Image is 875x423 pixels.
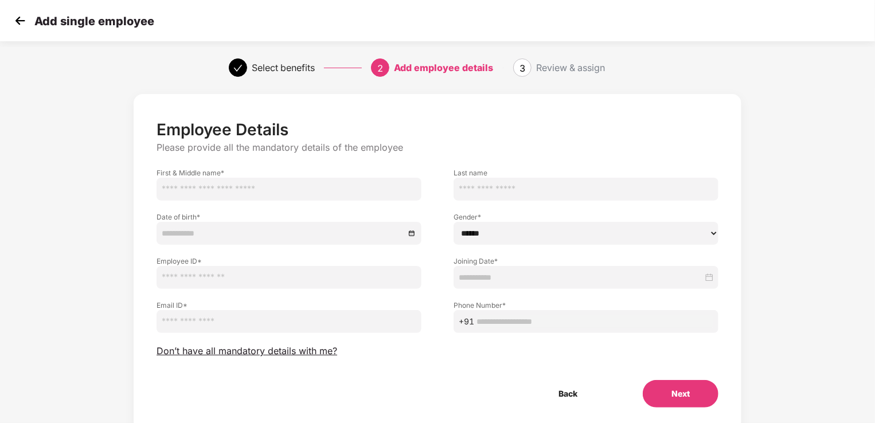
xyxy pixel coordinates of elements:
[157,300,421,310] label: Email ID
[252,58,315,77] div: Select benefits
[157,345,337,357] span: Don’t have all mandatory details with me?
[643,380,718,408] button: Next
[377,62,383,74] span: 2
[11,12,29,29] img: svg+xml;base64,PHN2ZyB4bWxucz0iaHR0cDovL3d3dy53My5vcmcvMjAwMC9zdmciIHdpZHRoPSIzMCIgaGVpZ2h0PSIzMC...
[157,212,421,222] label: Date of birth
[157,142,718,154] p: Please provide all the mandatory details of the employee
[459,315,474,328] span: +91
[454,300,718,310] label: Phone Number
[536,58,605,77] div: Review & assign
[454,212,718,222] label: Gender
[519,62,525,74] span: 3
[530,380,606,408] button: Back
[157,120,718,139] p: Employee Details
[157,168,421,178] label: First & Middle name
[454,168,718,178] label: Last name
[394,58,493,77] div: Add employee details
[34,14,154,28] p: Add single employee
[157,256,421,266] label: Employee ID
[454,256,718,266] label: Joining Date
[233,64,243,73] span: check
